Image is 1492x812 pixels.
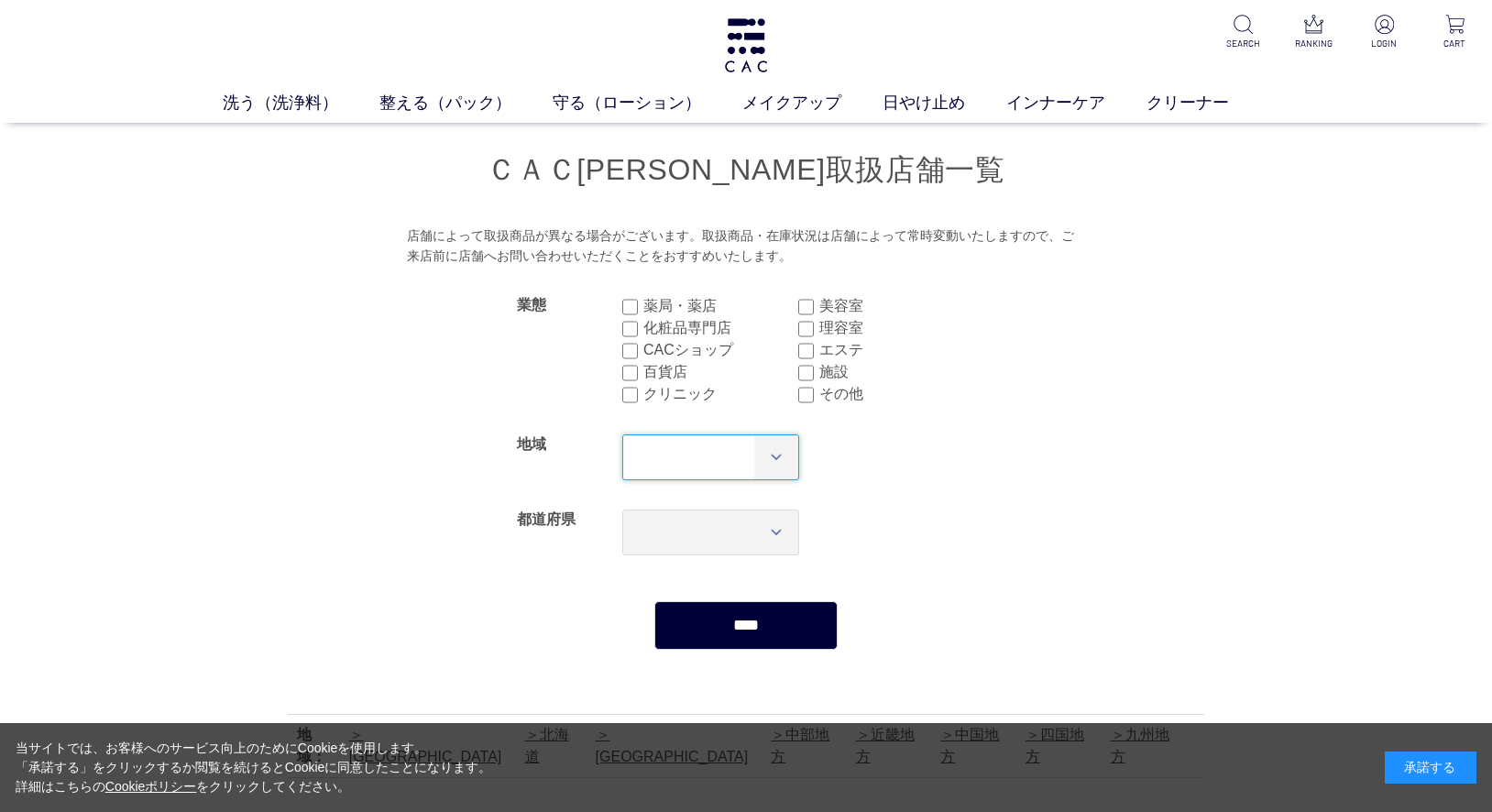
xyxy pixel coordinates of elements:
[643,361,798,383] label: 百貨店
[1362,15,1407,50] a: LOGIN
[742,91,883,115] a: メイクアップ
[517,297,546,313] label: 業態
[288,150,1204,190] h1: ＣＡＣ[PERSON_NAME]取扱店舗一覧
[1291,37,1336,50] p: RANKING
[1006,91,1146,115] a: インナーケア
[16,739,492,796] div: 当サイトでは、お客様へのサービス向上のためにCookieを使用します。 「承諾する」をクリックするか閲覧を続けるとCookieに同意したことになります。 詳細はこちらの をクリックしてください。
[722,18,770,72] img: logo
[819,317,974,339] label: 理容室
[407,226,1086,266] div: 店舗によって取扱商品が異なる場合がございます。取扱商品・在庫状況は店舗によって常時変動いたしますので、ご来店前に店舗へお問い合わせいただくことをおすすめいたします。
[1432,37,1477,50] p: CART
[379,91,553,115] a: 整える（パック）
[1146,91,1270,115] a: クリーナー
[883,91,1006,115] a: 日やけ止め
[517,511,576,527] label: 都道府県
[1221,15,1266,50] a: SEARCH
[1291,15,1336,50] a: RANKING
[223,91,379,115] a: 洗う（洗浄料）
[643,295,798,317] label: 薬局・薬店
[819,295,974,317] label: 美容室
[643,339,798,361] label: CACショップ
[1385,752,1476,784] div: 承諾する
[819,339,974,361] label: エステ
[1221,37,1266,50] p: SEARCH
[1432,15,1477,50] a: CART
[517,436,546,452] label: 地域
[819,383,974,405] label: その他
[105,779,197,794] a: Cookieポリシー
[553,91,742,115] a: 守る（ローション）
[643,383,798,405] label: クリニック
[819,361,974,383] label: 施設
[643,317,798,339] label: 化粧品専門店
[1362,37,1407,50] p: LOGIN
